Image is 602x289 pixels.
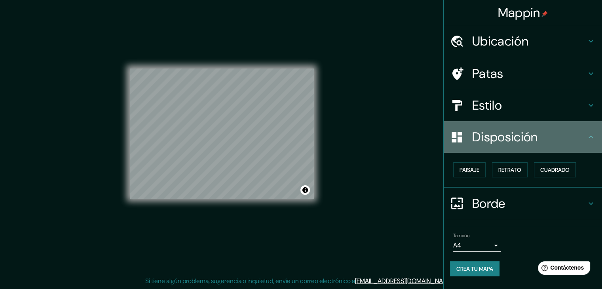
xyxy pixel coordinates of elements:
font: Paisaje [460,166,479,173]
button: Crea tu mapa [450,261,499,276]
font: Mappin [498,4,540,21]
button: Retrato [492,162,528,177]
button: Paisaje [453,162,486,177]
button: Activar o desactivar atribución [300,185,310,195]
font: Disposición [472,129,537,145]
font: Si tiene algún problema, sugerencia o inquietud, envíe un correo electrónico a [145,277,355,285]
iframe: Lanzador de widgets de ayuda [532,258,593,280]
div: A4 [453,239,501,252]
font: Ubicación [472,33,528,49]
font: Cuadrado [540,166,570,173]
a: [EMAIL_ADDRESS][DOMAIN_NAME] [355,277,453,285]
font: Estilo [472,97,502,114]
img: pin-icon.png [541,11,548,17]
font: Patas [472,65,503,82]
div: Borde [444,188,602,219]
canvas: Mapa [130,68,314,199]
font: Retrato [498,166,521,173]
font: Borde [472,195,505,212]
font: Crea tu mapa [456,265,493,272]
font: Tamaño [453,232,469,239]
div: Patas [444,58,602,89]
font: A4 [453,241,461,249]
button: Cuadrado [534,162,576,177]
div: Ubicación [444,25,602,57]
div: Estilo [444,89,602,121]
div: Disposición [444,121,602,153]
